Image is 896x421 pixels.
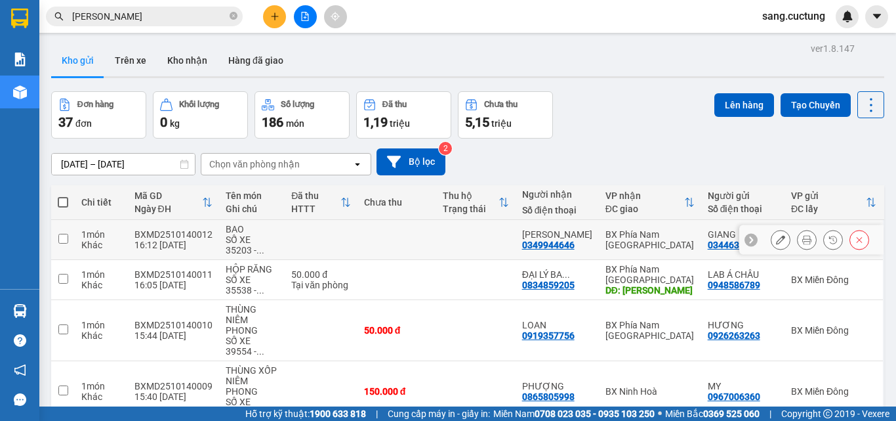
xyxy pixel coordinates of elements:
[226,224,279,234] div: BAO
[658,411,662,416] span: ⚪️
[256,346,264,357] span: ...
[605,264,695,285] div: BX Phía Nam [GEOGRAPHIC_DATA]
[522,240,575,250] div: 0349944646
[703,409,760,419] strong: 0369 525 060
[134,320,213,330] div: BXMD2510140010
[752,8,836,24] span: sang.cuctung
[811,41,855,56] div: ver 1.8.147
[134,190,202,201] div: Mã GD
[484,100,518,109] div: Chưa thu
[439,142,452,155] sup: 2
[285,185,357,220] th: Toggle SortBy
[708,320,778,330] div: HƯƠNG
[708,240,760,250] div: 0344632610
[443,204,498,214] div: Trạng thái
[493,407,655,421] span: Miền Nam
[153,91,248,139] button: Khối lượng0kg
[52,154,195,175] input: Select a date range.
[256,245,264,255] span: ...
[81,381,121,391] div: 1 món
[522,280,575,290] div: 0834859205
[157,45,218,76] button: Kho nhận
[81,197,121,208] div: Chi tiết
[605,386,695,397] div: BX Ninh Hoà
[13,53,27,66] img: solution-icon
[81,280,121,290] div: Khác
[256,285,264,296] span: ...
[436,185,515,220] th: Toggle SortBy
[91,56,174,99] li: VP BX Phía Nam [GEOGRAPHIC_DATA]
[255,91,350,139] button: Số lượng186món
[230,11,237,23] span: close-circle
[708,391,760,402] div: 0967006360
[791,386,876,397] div: BX Miền Đông
[160,114,167,130] span: 0
[522,229,592,240] div: VÂN ANH
[522,391,575,402] div: 0865805998
[134,330,213,341] div: 15:44 [DATE]
[331,12,340,21] span: aim
[605,190,684,201] div: VP nhận
[72,9,227,24] input: Tìm tên, số ĐT hoặc mã đơn
[77,100,113,109] div: Đơn hàng
[708,190,778,201] div: Người gửi
[310,409,366,419] strong: 1900 633 818
[356,91,451,139] button: Đã thu1,19 triệu
[377,148,445,175] button: Bộ lọc
[226,304,279,336] div: THÙNG NIÊM PHONG
[708,381,778,391] div: MY
[865,5,888,28] button: caret-down
[562,269,570,280] span: ...
[226,264,279,275] div: HỘP RĂNG
[300,12,310,21] span: file-add
[522,320,592,330] div: LOAN
[226,275,279,296] div: SỐ XE 35538 - 0918890605
[522,381,592,391] div: PHƯỢNG
[170,118,180,129] span: kg
[51,91,146,139] button: Đơn hàng37đơn
[791,275,876,285] div: BX Miền Đông
[791,325,876,336] div: BX Miền Đông
[134,229,213,240] div: BXMD2510140012
[522,205,592,215] div: Số điện thoại
[58,114,73,130] span: 37
[128,185,219,220] th: Toggle SortBy
[179,100,219,109] div: Khối lượng
[11,9,28,28] img: logo-vxr
[75,118,92,129] span: đơn
[708,204,778,214] div: Số điện thoại
[81,391,121,402] div: Khác
[54,12,64,21] span: search
[784,185,883,220] th: Toggle SortBy
[226,365,279,397] div: THÙNG XỐP NIÊM PHONG
[465,114,489,130] span: 5,15
[842,11,853,22] img: icon-new-feature
[769,407,771,421] span: |
[382,100,407,109] div: Đã thu
[708,269,778,280] div: LAB Á CHÂU
[291,280,351,290] div: Tại văn phòng
[708,280,760,290] div: 0948586789
[294,5,317,28] button: file-add
[134,269,213,280] div: BXMD2510140011
[81,269,121,280] div: 1 món
[364,386,430,397] div: 150.000 đ
[134,204,202,214] div: Ngày ĐH
[714,93,774,117] button: Lên hàng
[226,336,279,357] div: SỐ XE 39554 - 0977818481
[81,240,121,250] div: Khác
[390,118,410,129] span: triệu
[134,280,213,290] div: 16:05 [DATE]
[443,190,498,201] div: Thu hộ
[134,240,213,250] div: 16:12 [DATE]
[605,229,695,250] div: BX Phía Nam [GEOGRAPHIC_DATA]
[281,100,314,109] div: Số lượng
[791,190,866,201] div: VP gửi
[226,397,279,418] div: SỐ XE 35203 - 0932402011
[599,185,701,220] th: Toggle SortBy
[823,409,832,418] span: copyright
[708,330,760,341] div: 0926263263
[14,334,26,347] span: question-circle
[13,85,27,99] img: warehouse-icon
[291,269,351,280] div: 50.000 đ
